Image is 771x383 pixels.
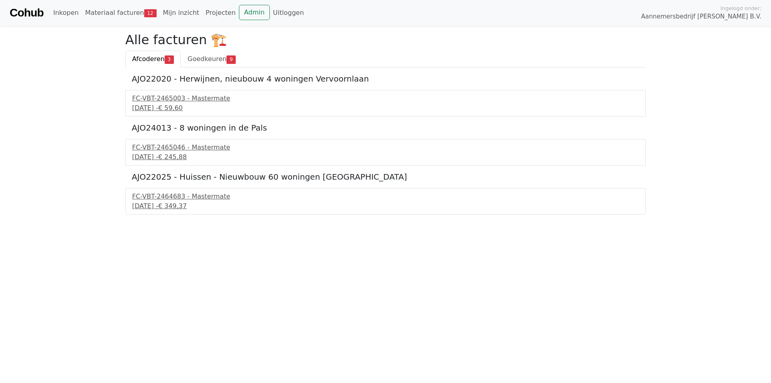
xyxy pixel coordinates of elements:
h5: AJO24013 - 8 woningen in de Pals [132,123,639,133]
span: Aannemersbedrijf [PERSON_NAME] B.V. [641,12,761,21]
a: Uitloggen [270,5,307,21]
span: 9 [226,55,236,63]
a: Cohub [10,3,43,23]
span: 3 [165,55,174,63]
span: € 349,37 [158,202,187,210]
a: Mijn inzicht [160,5,203,21]
div: FC-VBT-2464683 - Mastermate [132,192,639,201]
div: [DATE] - [132,103,639,113]
span: Afcoderen [132,55,165,63]
a: Materiaal facturen12 [82,5,160,21]
div: [DATE] - [132,152,639,162]
span: € 59,60 [158,104,183,112]
a: FC-VBT-2465003 - Mastermate[DATE] -€ 59,60 [132,94,639,113]
a: Projecten [202,5,239,21]
span: Ingelogd onder: [720,4,761,12]
a: Goedkeuren9 [181,51,243,68]
div: FC-VBT-2465046 - Mastermate [132,143,639,152]
div: [DATE] - [132,201,639,211]
div: FC-VBT-2465003 - Mastermate [132,94,639,103]
h5: AJO22020 - Herwijnen, nieubouw 4 woningen Vervoornlaan [132,74,639,84]
h5: AJO22025 - Huissen - Nieuwbouw 60 woningen [GEOGRAPHIC_DATA] [132,172,639,182]
span: 12 [144,9,157,17]
h2: Alle facturen 🏗️ [125,32,646,47]
a: FC-VBT-2464683 - Mastermate[DATE] -€ 349,37 [132,192,639,211]
a: Admin [239,5,270,20]
span: Goedkeuren [188,55,226,63]
a: FC-VBT-2465046 - Mastermate[DATE] -€ 245,88 [132,143,639,162]
a: Inkopen [50,5,82,21]
span: € 245,88 [158,153,187,161]
a: Afcoderen3 [125,51,181,68]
